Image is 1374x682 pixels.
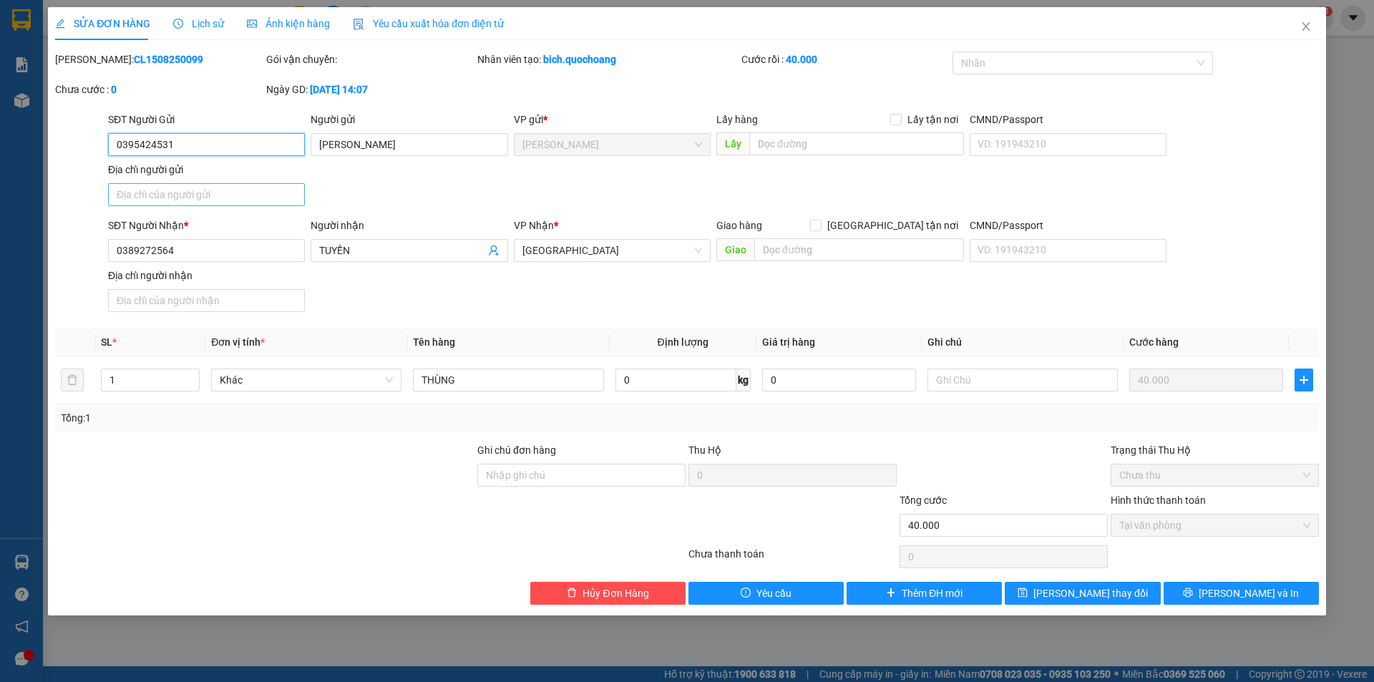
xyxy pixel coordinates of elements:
[1295,369,1313,391] button: plus
[514,220,554,231] span: VP Nhận
[311,218,507,233] div: Người nhận
[514,112,711,127] div: VP gửi
[266,82,474,97] div: Ngày GD:
[1295,374,1312,386] span: plus
[902,112,964,127] span: Lấy tận nơi
[1199,585,1299,601] span: [PERSON_NAME] và In
[522,240,702,261] span: Sài Gòn
[970,218,1166,233] div: CMND/Passport
[902,585,963,601] span: Thêm ĐH mới
[55,52,263,67] div: [PERSON_NAME]:
[1018,588,1028,599] span: save
[247,19,257,29] span: picture
[477,444,556,456] label: Ghi chú đơn hàng
[108,112,305,127] div: SĐT Người Gửi
[310,84,368,95] b: [DATE] 14:07
[1119,515,1310,536] span: Tại văn phòng
[687,546,898,571] div: Chưa thanh toán
[1119,464,1310,486] span: Chưa thu
[786,54,817,65] b: 40.000
[1129,369,1283,391] input: 0
[970,112,1166,127] div: CMND/Passport
[741,588,751,599] span: exclamation-circle
[55,82,263,97] div: Chưa cước :
[55,18,150,29] span: SỬA ĐƠN HÀNG
[108,289,305,312] input: Địa chỉ của người nhận
[749,132,964,155] input: Dọc đường
[716,220,762,231] span: Giao hàng
[173,18,224,29] span: Lịch sử
[1300,21,1312,32] span: close
[353,19,364,30] img: icon
[716,114,758,125] span: Lấy hàng
[413,369,603,391] input: VD: Bàn, Ghế
[266,52,474,67] div: Gói vận chuyển:
[847,582,1002,605] button: plusThêm ĐH mới
[134,54,203,65] b: CL1508250099
[1111,495,1206,506] label: Hình thức thanh toán
[900,495,947,506] span: Tổng cước
[716,238,754,261] span: Giao
[413,336,455,348] span: Tên hàng
[173,19,183,29] span: clock-circle
[477,52,739,67] div: Nhân viên tạo:
[762,336,815,348] span: Giá trị hàng
[477,464,686,487] input: Ghi chú đơn hàng
[61,369,84,391] button: delete
[1183,588,1193,599] span: printer
[61,410,530,426] div: Tổng: 1
[522,134,702,155] span: Cao Lãnh
[108,162,305,177] div: Địa chỉ người gửi
[1033,585,1148,601] span: [PERSON_NAME] thay đổi
[922,328,1124,356] th: Ghi chú
[741,52,950,67] div: Cước rồi :
[1111,442,1319,458] div: Trạng thái Thu Hộ
[754,238,964,261] input: Dọc đường
[1286,7,1326,47] button: Close
[530,582,686,605] button: deleteHủy Đơn Hàng
[716,132,749,155] span: Lấy
[353,18,504,29] span: Yêu cầu xuất hóa đơn điện tử
[658,336,708,348] span: Định lượng
[822,218,964,233] span: [GEOGRAPHIC_DATA] tận nơi
[1129,336,1179,348] span: Cước hàng
[1005,582,1160,605] button: save[PERSON_NAME] thay đổi
[688,444,721,456] span: Thu Hộ
[108,218,305,233] div: SĐT Người Nhận
[1164,582,1319,605] button: printer[PERSON_NAME] và In
[311,112,507,127] div: Người gửi
[220,369,393,391] span: Khác
[211,336,265,348] span: Đơn vị tính
[567,588,577,599] span: delete
[886,588,896,599] span: plus
[247,18,330,29] span: Ảnh kiện hàng
[543,54,616,65] b: bich.quochoang
[756,585,791,601] span: Yêu cầu
[688,582,844,605] button: exclamation-circleYêu cầu
[108,183,305,206] input: Địa chỉ của người gửi
[55,19,65,29] span: edit
[736,369,751,391] span: kg
[583,585,648,601] span: Hủy Đơn Hàng
[108,268,305,283] div: Địa chỉ người nhận
[111,84,117,95] b: 0
[101,336,112,348] span: SL
[488,245,500,256] span: user-add
[927,369,1118,391] input: Ghi Chú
